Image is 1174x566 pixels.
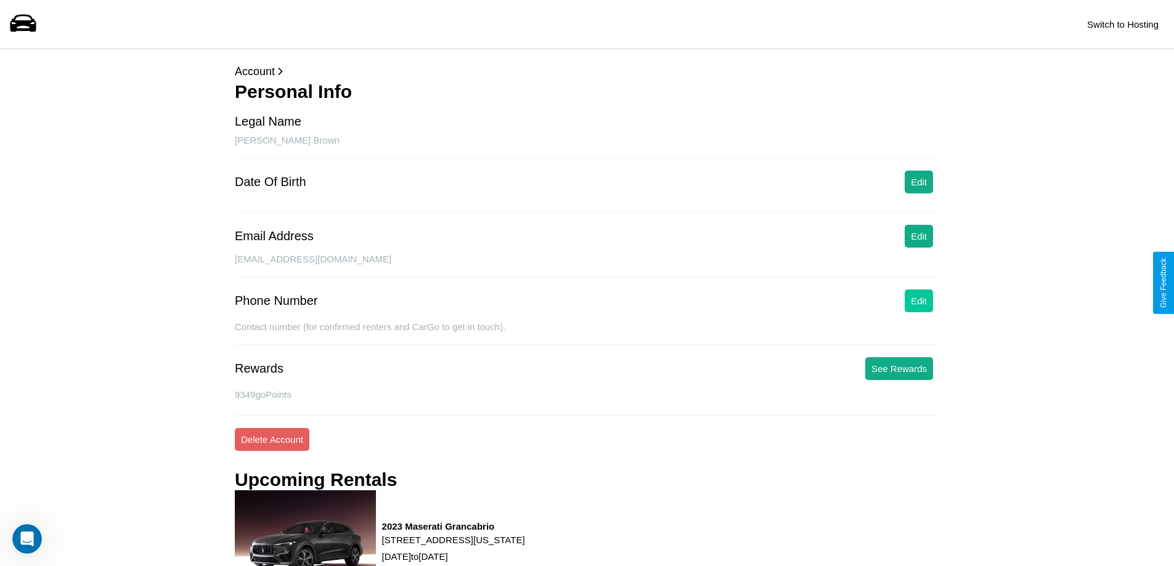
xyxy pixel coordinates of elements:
div: Legal Name [235,115,301,129]
div: Contact number (for confirmed renters and CarGo to get in touch). [235,321,939,345]
p: [STREET_ADDRESS][US_STATE] [382,532,525,548]
p: [DATE] to [DATE] [382,548,525,565]
div: Rewards [235,362,283,376]
div: [PERSON_NAME] Brown [235,135,939,158]
button: Switch to Hosting [1081,13,1165,36]
div: [EMAIL_ADDRESS][DOMAIN_NAME] [235,254,939,277]
button: Delete Account [235,428,309,451]
p: 9349 goPoints [235,386,939,403]
h3: 2023 Maserati Grancabrio [382,521,525,532]
div: Phone Number [235,294,318,308]
p: Account [235,62,939,81]
button: See Rewards [865,357,933,380]
button: Edit [905,171,933,193]
iframe: Intercom live chat [12,524,42,554]
h3: Personal Info [235,81,939,102]
div: Give Feedback [1159,258,1168,308]
div: Date Of Birth [235,175,306,189]
button: Edit [905,225,933,248]
div: Email Address [235,229,314,243]
button: Edit [905,289,933,312]
h3: Upcoming Rentals [235,469,397,490]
